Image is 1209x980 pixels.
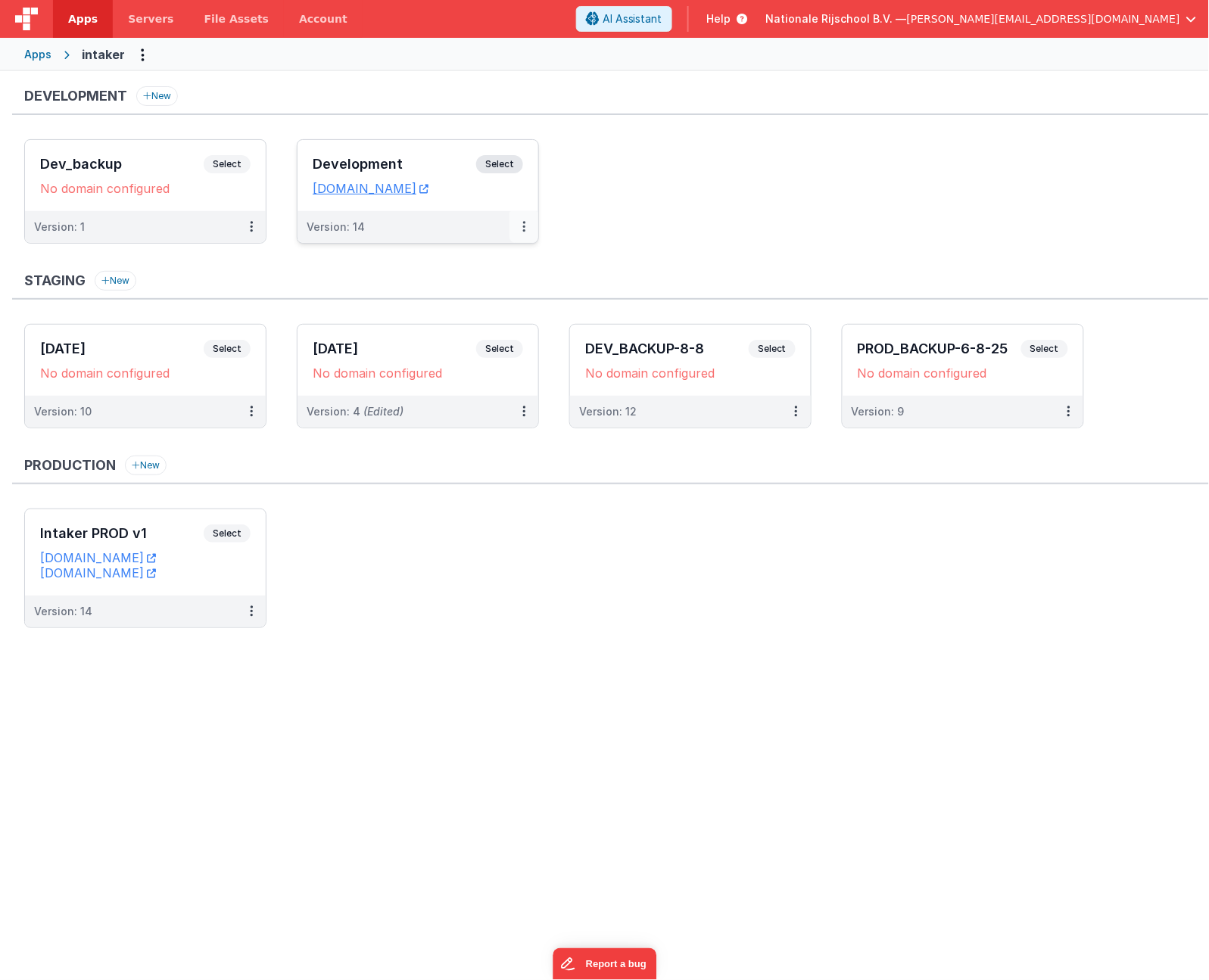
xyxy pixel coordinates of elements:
[749,340,796,358] span: Select
[40,550,156,565] a: [DOMAIN_NAME]
[204,340,251,358] span: Select
[40,341,204,356] h3: [DATE]
[204,11,270,26] span: File Assets
[476,340,523,358] span: Select
[852,404,905,419] div: Version: 9
[858,366,1068,381] div: No domain configured
[576,6,672,32] button: AI Assistant
[313,181,428,196] a: [DOMAIN_NAME]
[40,157,204,172] h3: Dev_backup
[95,271,136,291] button: New
[313,366,523,381] div: No domain configured
[204,524,251,543] span: Select
[603,11,662,26] span: AI Assistant
[313,341,476,356] h3: [DATE]
[24,273,86,288] h3: Staging
[40,565,156,580] a: [DOMAIN_NAME]
[585,341,749,356] h3: DEV_BACKUP-8-8
[907,11,1180,26] span: [PERSON_NAME][EMAIL_ADDRESS][DOMAIN_NAME]
[131,42,155,67] button: Options
[858,341,1021,356] h3: PROD_BACKUP-6-8-25
[204,155,251,173] span: Select
[585,366,796,381] div: No domain configured
[40,366,251,381] div: No domain configured
[24,458,116,473] h3: Production
[136,86,178,106] button: New
[40,181,251,196] div: No domain configured
[476,155,523,173] span: Select
[766,11,1197,26] button: Nationale Rijschool B.V. — [PERSON_NAME][EMAIL_ADDRESS][DOMAIN_NAME]
[766,11,907,26] span: Nationale Rijschool B.V. —
[82,45,125,64] div: intaker
[24,89,127,104] h3: Development
[307,219,365,235] div: Version: 14
[579,404,637,419] div: Version: 12
[553,948,656,980] iframe: Marker.io feedback button
[707,11,731,26] span: Help
[68,11,98,26] span: Apps
[363,405,404,418] span: (Edited)
[34,604,92,619] div: Version: 14
[24,47,51,62] div: Apps
[40,526,204,541] h3: Intaker PROD v1
[125,456,167,475] button: New
[1021,340,1068,358] span: Select
[307,404,404,419] div: Version: 4
[128,11,173,26] span: Servers
[34,404,92,419] div: Version: 10
[313,157,476,172] h3: Development
[34,219,85,235] div: Version: 1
